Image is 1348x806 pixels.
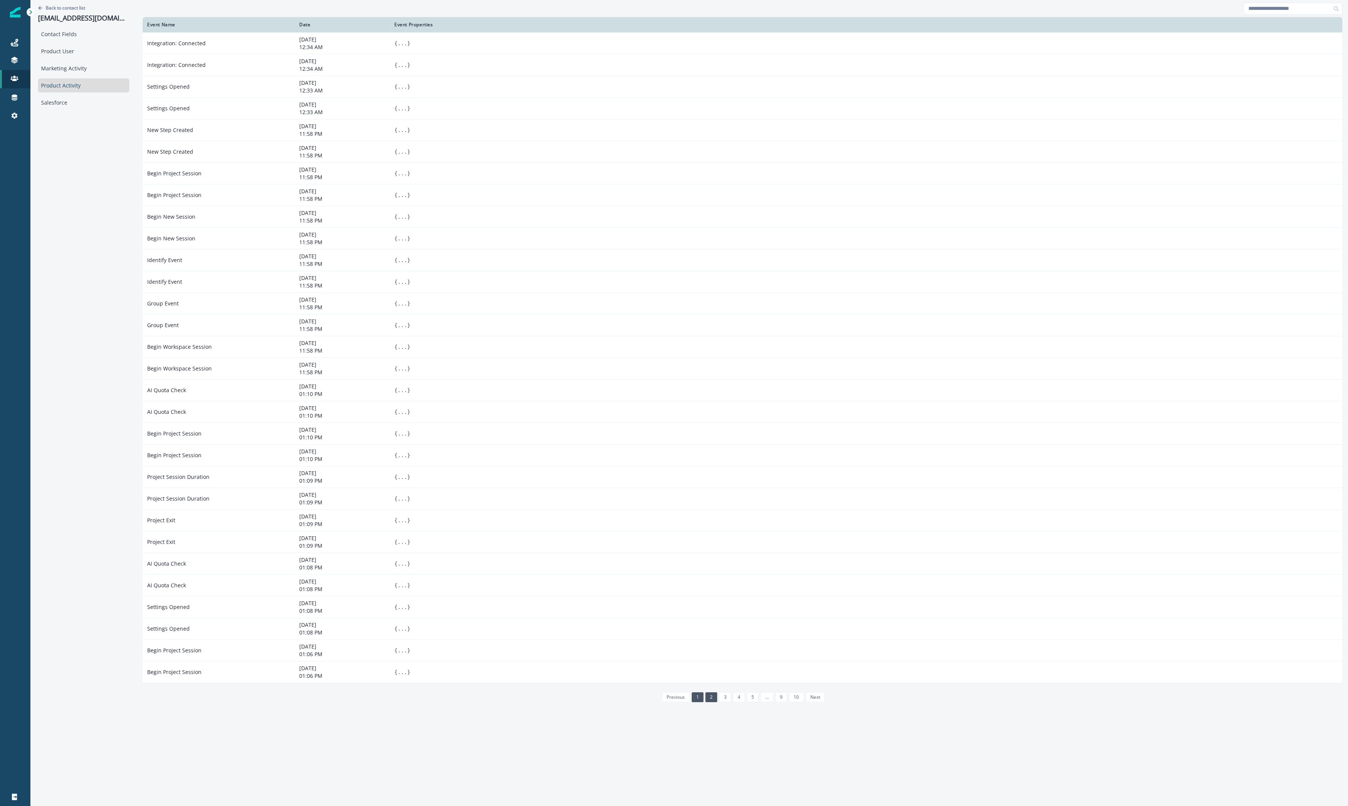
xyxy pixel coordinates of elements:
[407,431,410,437] span: }
[397,148,407,156] button: ...
[299,130,385,138] p: 11:58 PM
[397,300,407,307] button: ...
[299,152,385,159] p: 11:58 PM
[143,162,295,184] td: Begin Project Session
[394,22,1338,28] div: Event Properties
[407,192,410,198] span: }
[299,629,385,636] p: 01:08 PM
[143,488,295,509] td: Project Session Duration
[38,27,129,41] div: Contact Fields
[407,127,410,133] span: }
[394,582,397,588] span: {
[407,62,410,68] span: }
[747,692,759,702] a: Page 5
[397,668,407,676] button: ...
[660,692,825,702] ul: Pagination
[143,206,295,227] td: Begin New Session
[761,692,773,702] a: Jump forward
[397,647,407,654] button: ...
[394,669,397,675] span: {
[397,451,407,459] button: ...
[299,672,385,680] p: 01:06 PM
[143,553,295,574] td: AI Quota Check
[397,40,407,47] button: ...
[38,44,129,58] div: Product User
[407,149,410,155] span: }
[397,538,407,546] button: ...
[394,409,397,415] span: {
[38,78,129,92] div: Product Activity
[299,599,385,607] p: [DATE]
[397,278,407,286] button: ...
[394,322,397,328] span: {
[299,173,385,181] p: 11:58 PM
[143,184,295,206] td: Begin Project Session
[407,235,410,242] span: }
[394,344,397,350] span: {
[299,195,385,203] p: 11:58 PM
[143,596,295,618] td: Settings Opened
[299,231,385,238] p: [DATE]
[397,321,407,329] button: ...
[299,43,385,51] p: 12:34 AM
[397,126,407,134] button: ...
[299,665,385,672] p: [DATE]
[299,390,385,398] p: 01:10 PM
[143,531,295,553] td: Project Exit
[299,238,385,246] p: 11:58 PM
[394,170,397,176] span: {
[299,643,385,650] p: [DATE]
[397,603,407,611] button: ...
[299,499,385,506] p: 01:09 PM
[299,361,385,369] p: [DATE]
[394,496,397,502] span: {
[299,22,385,28] div: Date
[397,170,407,177] button: ...
[143,639,295,661] td: Begin Project Session
[299,534,385,542] p: [DATE]
[38,5,85,11] button: Go back
[299,426,385,434] p: [DATE]
[299,282,385,289] p: 11:58 PM
[299,585,385,593] p: 01:08 PM
[407,582,410,588] span: }
[775,692,787,702] a: Page 9
[143,141,295,162] td: New Step Created
[397,235,407,242] button: ...
[397,83,407,91] button: ...
[299,304,385,311] p: 11:58 PM
[299,477,385,485] p: 01:09 PM
[143,293,295,314] td: Group Event
[394,279,397,285] span: {
[143,618,295,639] td: Settings Opened
[407,40,410,46] span: }
[299,404,385,412] p: [DATE]
[394,452,397,458] span: {
[394,235,397,242] span: {
[397,213,407,221] button: ...
[397,408,407,416] button: ...
[143,119,295,141] td: New Step Created
[407,561,410,567] span: }
[299,513,385,520] p: [DATE]
[299,607,385,615] p: 01:08 PM
[299,383,385,390] p: [DATE]
[394,149,397,155] span: {
[299,556,385,564] p: [DATE]
[705,692,717,702] a: Page 2
[46,5,85,11] p: Back to contact list
[394,62,397,68] span: {
[299,108,385,116] p: 12:33 AM
[299,144,385,152] p: [DATE]
[397,256,407,264] button: ...
[407,105,410,111] span: }
[299,455,385,463] p: 01:10 PM
[143,423,295,444] td: Begin Project Session
[143,444,295,466] td: Begin Project Session
[397,105,407,112] button: ...
[143,76,295,97] td: Settings Opened
[407,344,410,350] span: }
[397,365,407,372] button: ...
[299,318,385,325] p: [DATE]
[394,474,397,480] span: {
